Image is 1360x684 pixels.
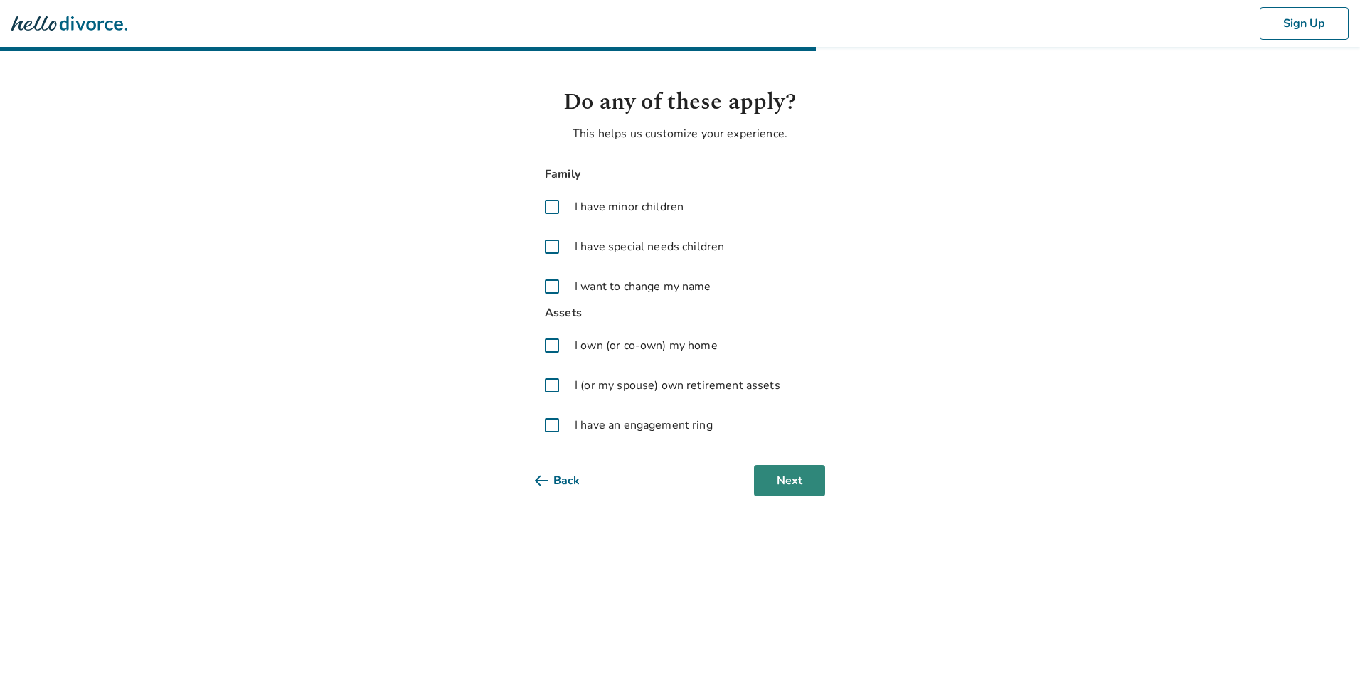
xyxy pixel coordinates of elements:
[754,465,825,496] button: Next
[575,238,724,255] span: I have special needs children
[575,198,684,215] span: I have minor children
[575,278,711,295] span: I want to change my name
[575,417,713,434] span: I have an engagement ring
[535,85,825,119] h1: Do any of these apply?
[535,465,602,496] button: Back
[575,337,718,354] span: I own (or co-own) my home
[535,165,825,184] span: Family
[575,377,780,394] span: I (or my spouse) own retirement assets
[535,304,825,323] span: Assets
[1289,616,1360,684] iframe: Chat Widget
[1260,7,1349,40] button: Sign Up
[535,125,825,142] p: This helps us customize your experience.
